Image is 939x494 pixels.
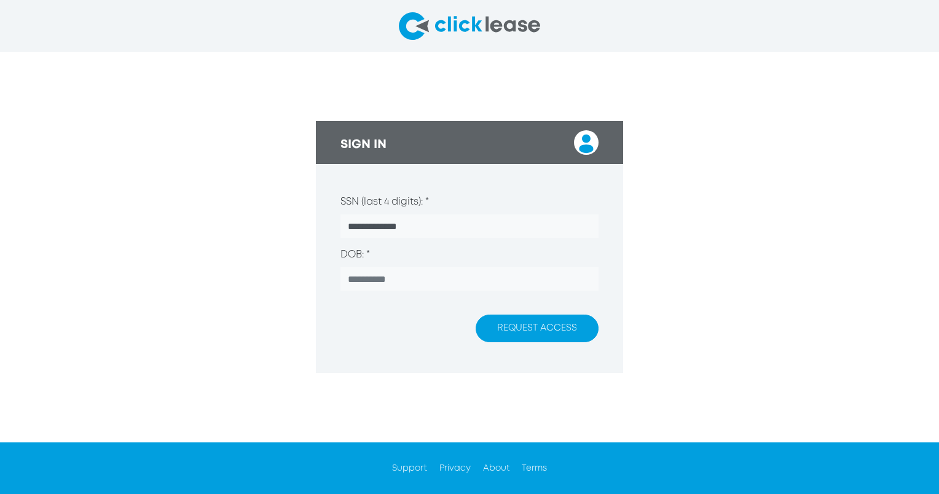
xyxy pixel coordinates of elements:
[439,465,471,472] a: Privacy
[340,195,429,210] label: SSN (last 4 digits): *
[522,465,547,472] a: Terms
[476,315,599,342] button: REQUEST ACCESS
[574,130,599,155] img: login user
[340,248,370,262] label: DOB: *
[399,12,540,40] img: clicklease logo
[392,465,427,472] a: Support
[483,465,509,472] a: About
[340,138,387,152] h3: SIGN IN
